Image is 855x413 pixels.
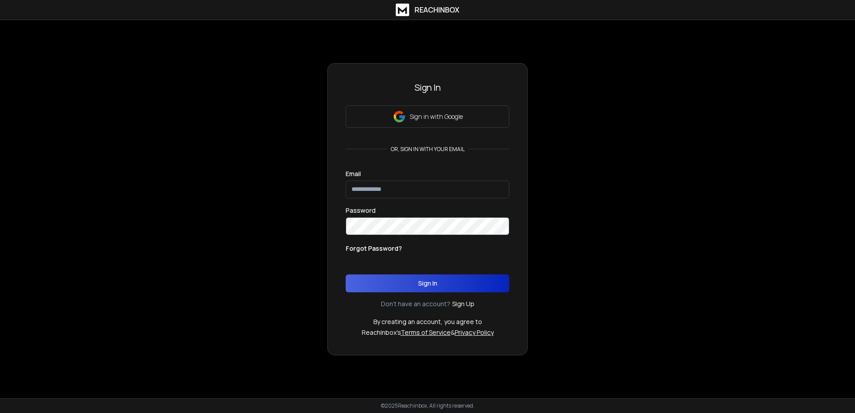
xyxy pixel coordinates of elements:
[387,146,468,153] p: or, sign in with your email
[396,4,459,16] a: ReachInbox
[346,274,509,292] button: Sign In
[346,171,361,177] label: Email
[346,81,509,94] h3: Sign In
[346,244,402,253] p: Forgot Password?
[452,299,474,308] a: Sign Up
[415,4,459,15] h1: ReachInbox
[381,299,450,308] p: Don't have an account?
[373,317,482,326] p: By creating an account, you agree to
[410,112,463,121] p: Sign in with Google
[396,4,409,16] img: logo
[346,105,509,128] button: Sign in with Google
[455,328,494,337] a: Privacy Policy
[401,328,451,337] a: Terms of Service
[346,207,376,214] label: Password
[362,328,494,337] p: ReachInbox's &
[381,402,474,409] p: © 2025 Reachinbox. All rights reserved.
